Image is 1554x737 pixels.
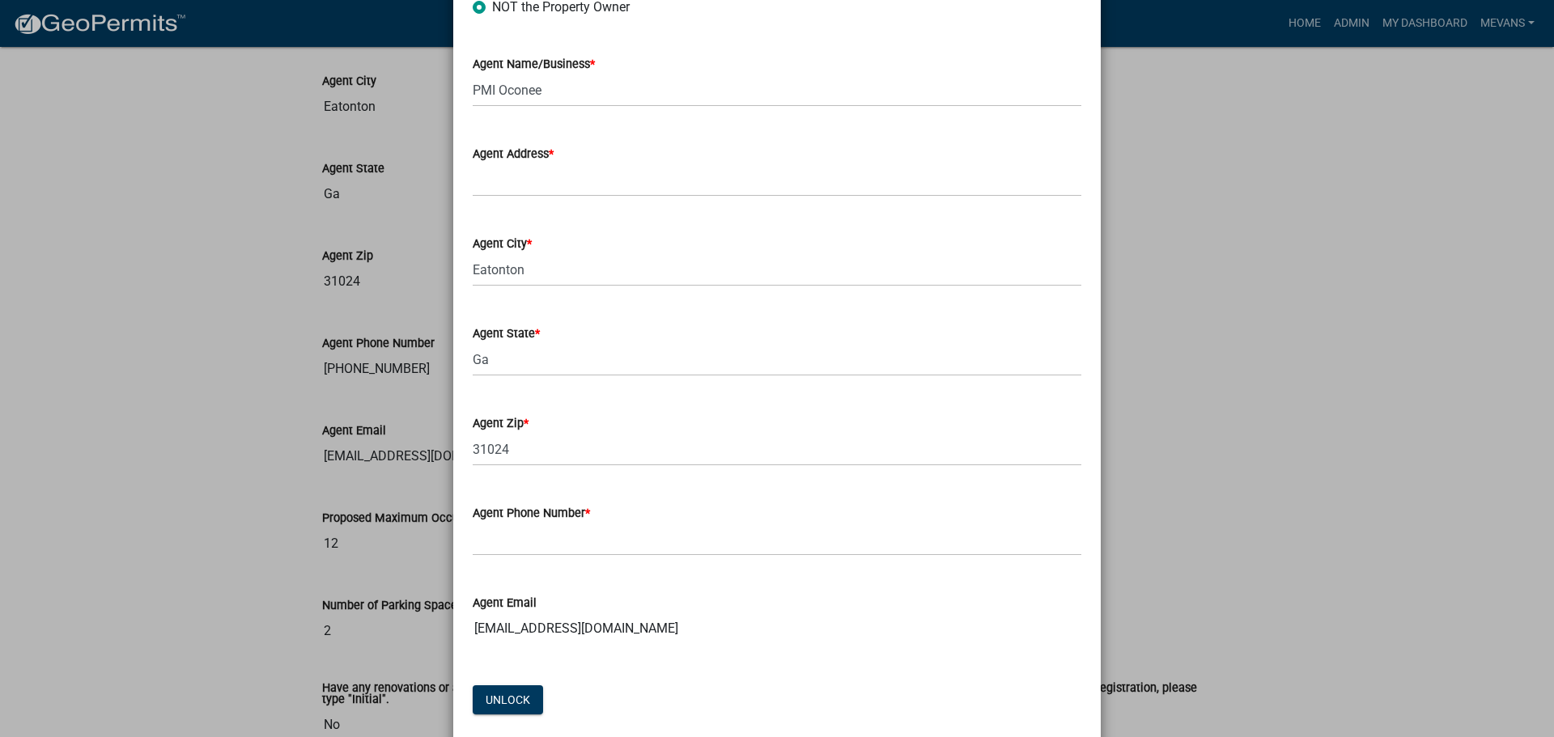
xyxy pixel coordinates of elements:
[473,685,543,714] button: Unlock
[473,328,540,340] label: Agent State
[473,239,532,250] label: Agent City
[473,508,590,519] label: Agent Phone Number
[473,598,537,609] label: Agent Email
[473,59,595,70] label: Agent Name/Business
[473,418,529,430] label: Agent Zip
[473,149,554,160] label: Agent Address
